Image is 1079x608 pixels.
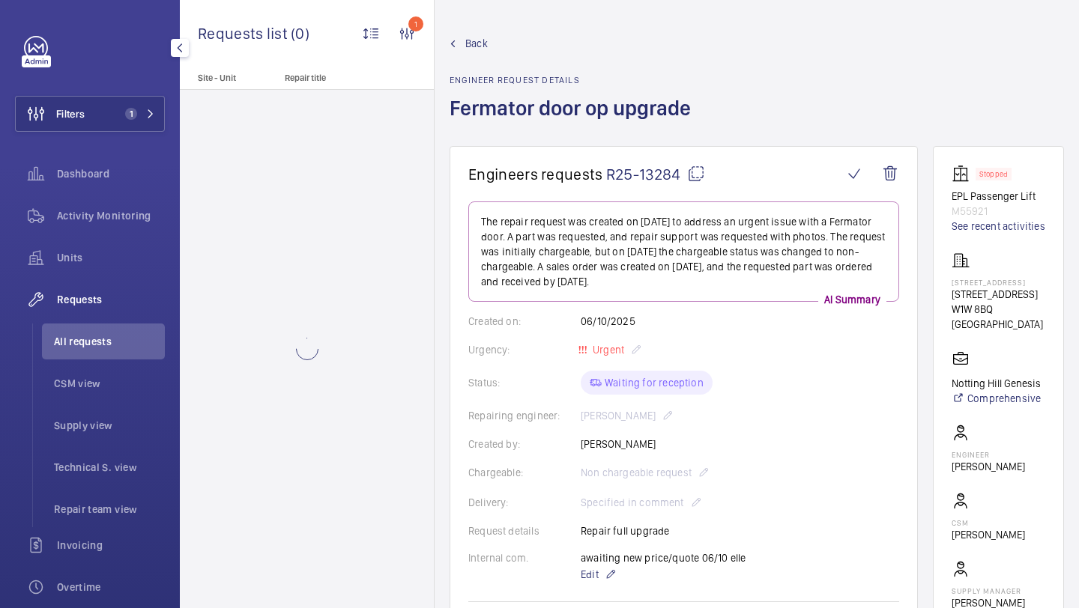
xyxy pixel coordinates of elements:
[952,518,1025,527] p: CSM
[125,108,137,120] span: 1
[952,302,1045,332] p: W1W 8BQ [GEOGRAPHIC_DATA]
[952,165,976,183] img: elevator.svg
[450,75,700,85] h2: Engineer request details
[581,567,599,582] span: Edit
[818,292,886,307] p: AI Summary
[57,538,165,553] span: Invoicing
[54,376,165,391] span: CSM view
[468,165,603,183] span: Engineers requests
[56,106,85,121] span: Filters
[952,459,1025,474] p: [PERSON_NAME]
[952,376,1041,391] p: Notting Hill Genesis
[952,586,1045,595] p: Supply manager
[180,73,279,83] p: Site - Unit
[450,94,700,146] h1: Fermator door op upgrade
[15,96,165,132] button: Filters1
[57,250,165,265] span: Units
[952,527,1025,542] p: [PERSON_NAME]
[57,292,165,307] span: Requests
[198,24,291,43] span: Requests list
[54,460,165,475] span: Technical S. view
[606,165,705,183] span: R25-13284
[54,502,165,517] span: Repair team view
[57,580,165,595] span: Overtime
[979,171,1008,177] p: Stopped
[952,219,1045,234] a: See recent activities
[57,208,165,223] span: Activity Monitoring
[54,334,165,349] span: All requests
[952,204,1045,219] p: M55921
[952,278,1045,287] p: [STREET_ADDRESS]
[481,214,886,289] p: The repair request was created on [DATE] to address an urgent issue with a Fermator door. A part ...
[285,73,384,83] p: Repair title
[952,391,1041,406] a: Comprehensive
[54,418,165,433] span: Supply view
[952,450,1025,459] p: Engineer
[465,36,488,51] span: Back
[952,287,1045,302] p: [STREET_ADDRESS]
[57,166,165,181] span: Dashboard
[952,189,1045,204] p: EPL Passenger Lift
